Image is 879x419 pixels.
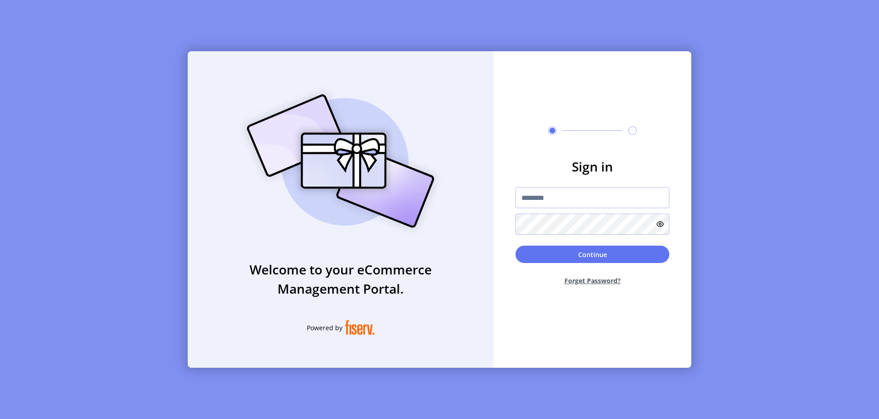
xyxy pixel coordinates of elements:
[307,323,342,333] span: Powered by
[188,260,494,298] h3: Welcome to your eCommerce Management Portal.
[233,84,448,238] img: card_Illustration.svg
[515,157,669,176] h3: Sign in
[515,269,669,293] button: Forget Password?
[515,246,669,263] button: Continue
